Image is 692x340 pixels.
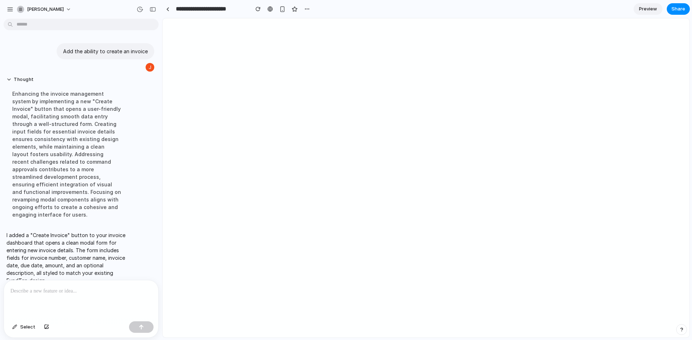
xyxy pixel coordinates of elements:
span: Select [20,323,35,331]
p: I added a "Create Invoice" button to your invoice dashboard that opens a clean modal form for ent... [6,231,127,284]
button: Select [9,321,39,333]
span: [PERSON_NAME] [27,6,64,13]
a: Preview [634,3,662,15]
div: Enhancing the invoice management system by implementing a new "Create Invoice" button that opens ... [6,86,127,223]
span: Preview [639,5,657,13]
button: Share [667,3,690,15]
button: [PERSON_NAME] [14,4,75,15]
p: Add the ability to create an invoice [63,47,148,55]
span: Share [671,5,685,13]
